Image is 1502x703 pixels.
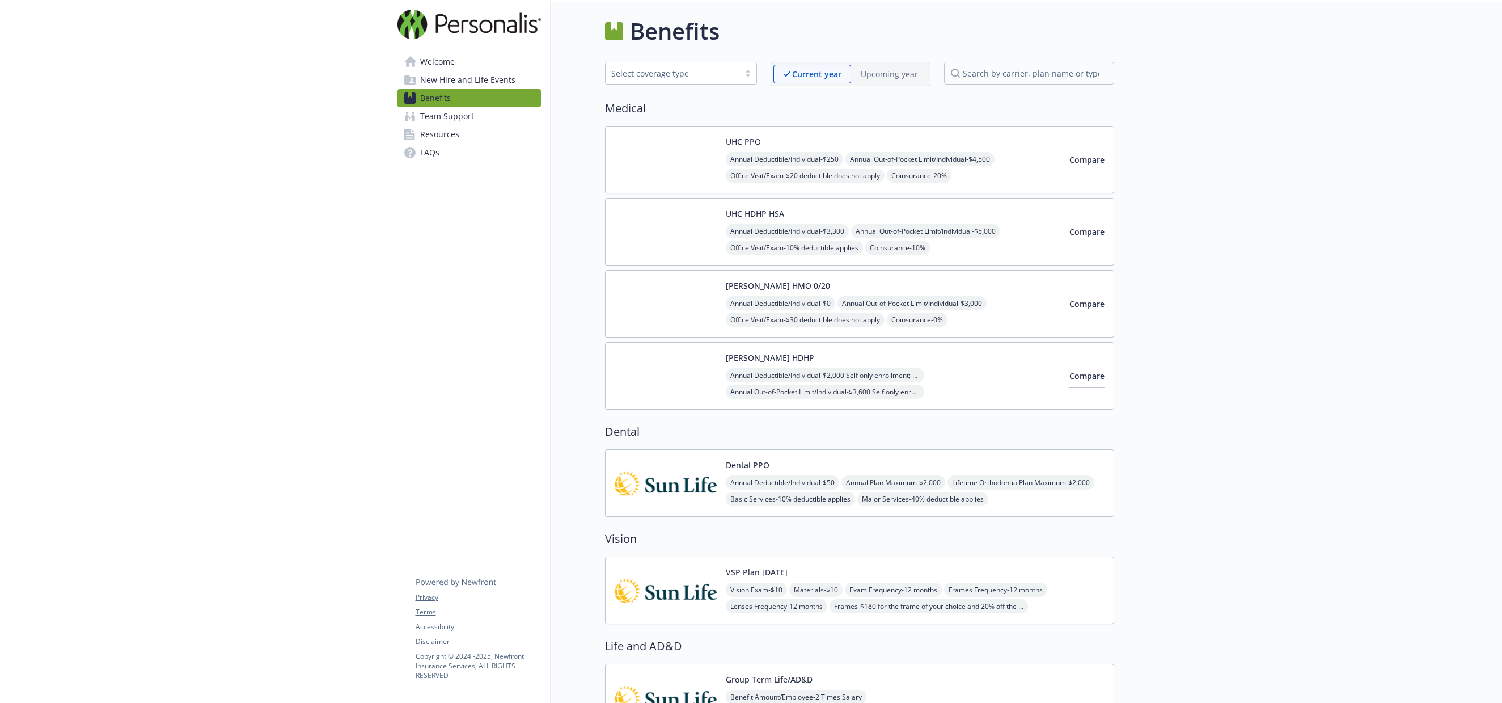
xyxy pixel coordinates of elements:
span: Coinsurance - 0% [887,313,947,327]
span: Exam Frequency - 12 months [845,583,942,597]
span: Vision Exam - $10 [726,583,787,597]
span: Compare [1069,226,1105,237]
span: Compare [1069,298,1105,309]
span: Annual Deductible/Individual - $50 [726,475,839,490]
span: Office Visit/Exam - $20 deductible does not apply [726,169,885,183]
a: Team Support [397,107,541,125]
span: Office Visit/Exam - 10% deductible applies [726,241,863,255]
span: Annual Out-of-Pocket Limit/Individual - $4,500 [845,152,995,166]
a: Benefits [397,89,541,107]
h2: Life and AD&D [605,638,1114,655]
a: Accessibility [416,622,540,632]
span: Lifetime Orthodontia Plan Maximum - $2,000 [947,475,1094,490]
span: Compare [1069,154,1105,165]
span: Team Support [420,107,474,125]
span: Basic Services - 10% deductible applies [726,492,855,506]
span: Annual Deductible/Individual - $2,000 Self only enrollment; $3,300 for any one member within a fa... [726,368,924,382]
p: Upcoming year [861,68,918,80]
a: Privacy [416,592,540,603]
div: Select coverage type [611,68,734,79]
span: Annual Plan Maximum - $2,000 [841,475,945,490]
h2: Dental [605,423,1114,440]
button: Compare [1069,293,1105,315]
span: Major Services - 40% deductible applies [857,492,988,506]
img: United Healthcare Insurance Company carrier logo [615,208,717,256]
span: Annual Out-of-Pocket Limit/Individual - $5,000 [851,224,1000,238]
span: Lenses Frequency - 12 months [726,599,827,613]
span: Compare [1069,371,1105,381]
span: Benefits [420,89,451,107]
a: Disclaimer [416,637,540,647]
h2: Medical [605,100,1114,117]
span: Office Visit/Exam - $30 deductible does not apply [726,313,885,327]
span: Materials - $10 [789,583,843,597]
a: Welcome [397,53,541,71]
button: [PERSON_NAME] HDHP [726,352,814,364]
a: FAQs [397,144,541,162]
span: Annual Deductible/Individual - $0 [726,296,835,310]
button: Compare [1069,149,1105,171]
button: Group Term Life/AD&D [726,673,813,685]
span: Coinsurance - 20% [887,169,951,183]
a: New Hire and Life Events [397,71,541,89]
span: Coinsurance - 10% [865,241,930,255]
button: Dental PPO [726,459,769,471]
h1: Benefits [630,14,720,48]
a: Terms [416,607,540,617]
span: FAQs [420,144,439,162]
p: Current year [792,68,841,80]
span: Frames Frequency - 12 months [944,583,1047,597]
img: Sun Life Financial carrier logo [615,566,717,614]
img: United Healthcare Insurance Company carrier logo [615,136,717,184]
span: New Hire and Life Events [420,71,515,89]
img: Kaiser Permanente Insurance Company carrier logo [615,280,717,328]
button: UHC HDHP HSA [726,208,784,220]
span: Resources [420,125,459,144]
img: Sun Life Financial carrier logo [615,459,717,507]
button: Compare [1069,221,1105,243]
a: Resources [397,125,541,144]
button: [PERSON_NAME] HMO 0/20 [726,280,830,292]
span: Welcome [420,53,455,71]
span: Frames - $180 for the frame of your choice and 20% off the amount over your allowance; $100 allow... [830,599,1028,613]
p: Copyright © 2024 - 2025 , Newfront Insurance Services, ALL RIGHTS RESERVED [416,651,540,680]
button: Compare [1069,365,1105,388]
input: search by carrier, plan name or type [944,62,1114,85]
span: Annual Deductible/Individual - $3,300 [726,224,849,238]
button: UHC PPO [726,136,761,148]
button: VSP Plan [DATE] [726,566,788,578]
img: Kaiser Permanente Insurance Company carrier logo [615,352,717,400]
span: Annual Deductible/Individual - $250 [726,152,843,166]
h2: Vision [605,531,1114,548]
span: Annual Out-of-Pocket Limit/Individual - $3,600 Self only enrollment; $3,600 for any one member wi... [726,385,924,399]
span: Annual Out-of-Pocket Limit/Individual - $3,000 [837,296,987,310]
